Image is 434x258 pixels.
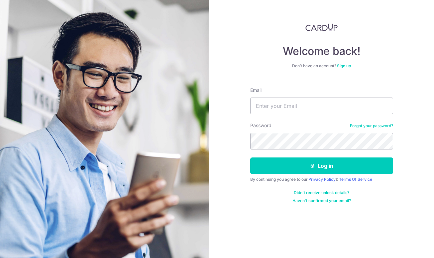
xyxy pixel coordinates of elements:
a: Forgot your password? [350,123,393,129]
label: Password [250,122,271,129]
a: Terms Of Service [339,177,372,182]
input: Enter your Email [250,98,393,114]
label: Email [250,87,262,94]
button: Log in [250,157,393,174]
img: CardUp Logo [305,23,338,31]
a: Sign up [337,63,351,68]
a: Didn't receive unlock details? [294,190,349,195]
div: By continuing you agree to our & [250,177,393,182]
a: Haven't confirmed your email? [292,198,351,203]
div: Don’t have an account? [250,63,393,69]
h4: Welcome back! [250,45,393,58]
a: Privacy Policy [308,177,336,182]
